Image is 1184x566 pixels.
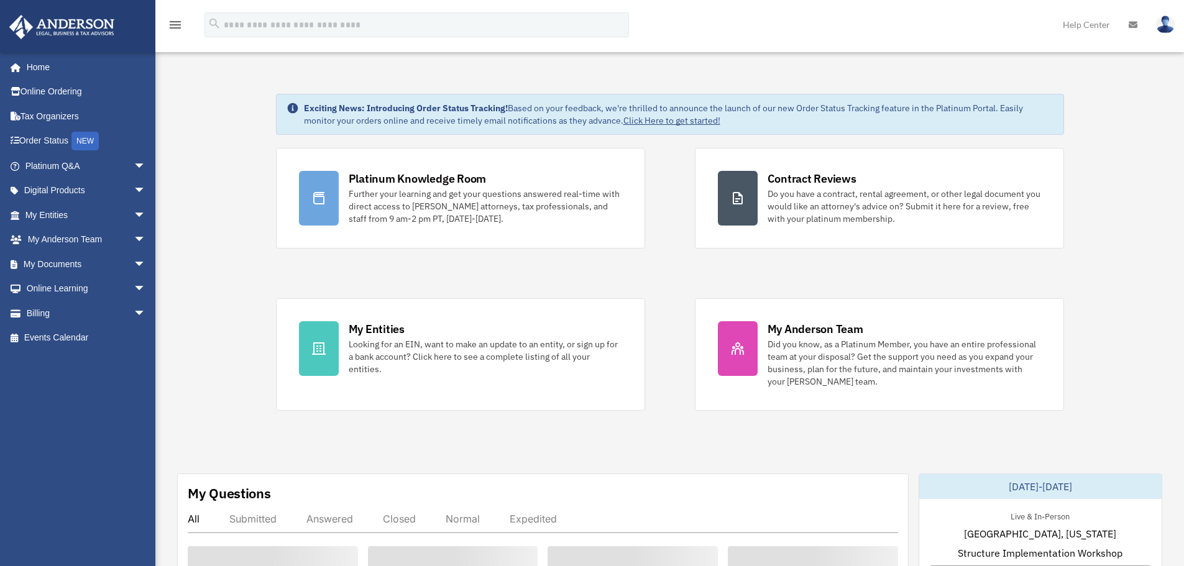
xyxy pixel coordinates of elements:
img: User Pic [1156,16,1175,34]
img: Anderson Advisors Platinum Portal [6,15,118,39]
div: Answered [306,513,353,525]
a: Digital Productsarrow_drop_down [9,178,165,203]
a: Online Ordering [9,80,165,104]
div: My Anderson Team [768,321,863,337]
span: arrow_drop_down [134,276,158,302]
span: [GEOGRAPHIC_DATA], [US_STATE] [964,526,1116,541]
a: Online Learningarrow_drop_down [9,276,165,301]
div: Normal [446,513,480,525]
a: Contract Reviews Do you have a contract, rental agreement, or other legal document you would like... [695,148,1064,249]
div: Platinum Knowledge Room [349,171,487,186]
div: Submitted [229,513,277,525]
span: arrow_drop_down [134,227,158,253]
div: Based on your feedback, we're thrilled to announce the launch of our new Order Status Tracking fe... [304,102,1053,127]
a: menu [168,22,183,32]
a: Events Calendar [9,326,165,350]
a: Tax Organizers [9,104,165,129]
i: search [208,17,221,30]
a: Billingarrow_drop_down [9,301,165,326]
span: arrow_drop_down [134,178,158,204]
a: Platinum Knowledge Room Further your learning and get your questions answered real-time with dire... [276,148,645,249]
a: Platinum Q&Aarrow_drop_down [9,153,165,178]
div: My Entities [349,321,405,337]
div: Looking for an EIN, want to make an update to an entity, or sign up for a bank account? Click her... [349,338,622,375]
div: Closed [383,513,416,525]
div: Further your learning and get your questions answered real-time with direct access to [PERSON_NAM... [349,188,622,225]
a: My Entities Looking for an EIN, want to make an update to an entity, or sign up for a bank accoun... [276,298,645,411]
div: Do you have a contract, rental agreement, or other legal document you would like an attorney's ad... [768,188,1041,225]
div: [DATE]-[DATE] [919,474,1162,499]
span: arrow_drop_down [134,203,158,228]
span: arrow_drop_down [134,252,158,277]
div: Did you know, as a Platinum Member, you have an entire professional team at your disposal? Get th... [768,338,1041,388]
a: My Entitiesarrow_drop_down [9,203,165,227]
a: My Anderson Teamarrow_drop_down [9,227,165,252]
div: NEW [71,132,99,150]
div: Contract Reviews [768,171,856,186]
a: Home [9,55,158,80]
a: Click Here to get started! [623,115,720,126]
strong: Exciting News: Introducing Order Status Tracking! [304,103,508,114]
div: Live & In-Person [1001,509,1080,522]
span: arrow_drop_down [134,153,158,179]
i: menu [168,17,183,32]
a: Order StatusNEW [9,129,165,154]
span: Structure Implementation Workshop [958,545,1122,560]
a: My Anderson Team Did you know, as a Platinum Member, you have an entire professional team at your... [695,298,1064,411]
div: All [188,513,200,525]
a: My Documentsarrow_drop_down [9,252,165,276]
span: arrow_drop_down [134,301,158,326]
div: Expedited [510,513,557,525]
div: My Questions [188,484,271,503]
